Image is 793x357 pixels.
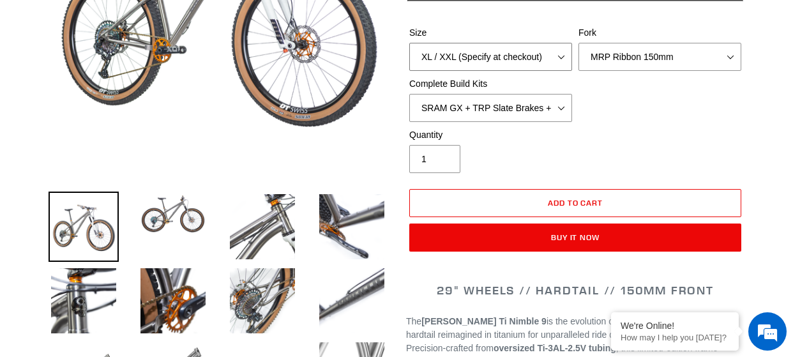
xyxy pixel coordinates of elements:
label: Complete Build Kits [409,77,572,91]
img: d_696896380_company_1647369064580_696896380 [41,64,73,96]
div: Navigation go back [14,70,33,89]
div: Chat with us now [86,72,234,88]
span: Add to cart [548,198,603,208]
button: Buy it now [409,224,741,252]
img: Load image into Gallery viewer, TI NIMBLE 9 [49,192,119,262]
span: 29" WHEELS // HARDTAIL // 150MM FRONT [437,283,714,298]
div: Minimize live chat window [209,6,240,37]
strong: oversized Ti-3AL-2.5V tubing [494,343,616,353]
label: Quantity [409,128,572,142]
img: Load image into Gallery viewer, TI NIMBLE 9 [227,192,298,262]
label: Size [409,26,572,40]
img: Load image into Gallery viewer, TI NIMBLE 9 [317,192,387,262]
textarea: Type your message and hit 'Enter' [6,229,243,273]
img: Load image into Gallery viewer, TI NIMBLE 9 [49,266,119,336]
button: Add to cart [409,189,741,217]
img: Load image into Gallery viewer, TI NIMBLE 9 [227,266,298,336]
img: Load image into Gallery viewer, TI NIMBLE 9 [138,192,208,236]
span: We're online! [74,101,176,230]
img: Load image into Gallery viewer, TI NIMBLE 9 [317,266,387,336]
div: We're Online! [621,321,729,331]
label: Fork [578,26,741,40]
p: How may I help you today? [621,333,729,342]
img: Load image into Gallery viewer, TI NIMBLE 9 [138,266,208,336]
strong: [PERSON_NAME] Ti Nimble 9 [421,316,547,326]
